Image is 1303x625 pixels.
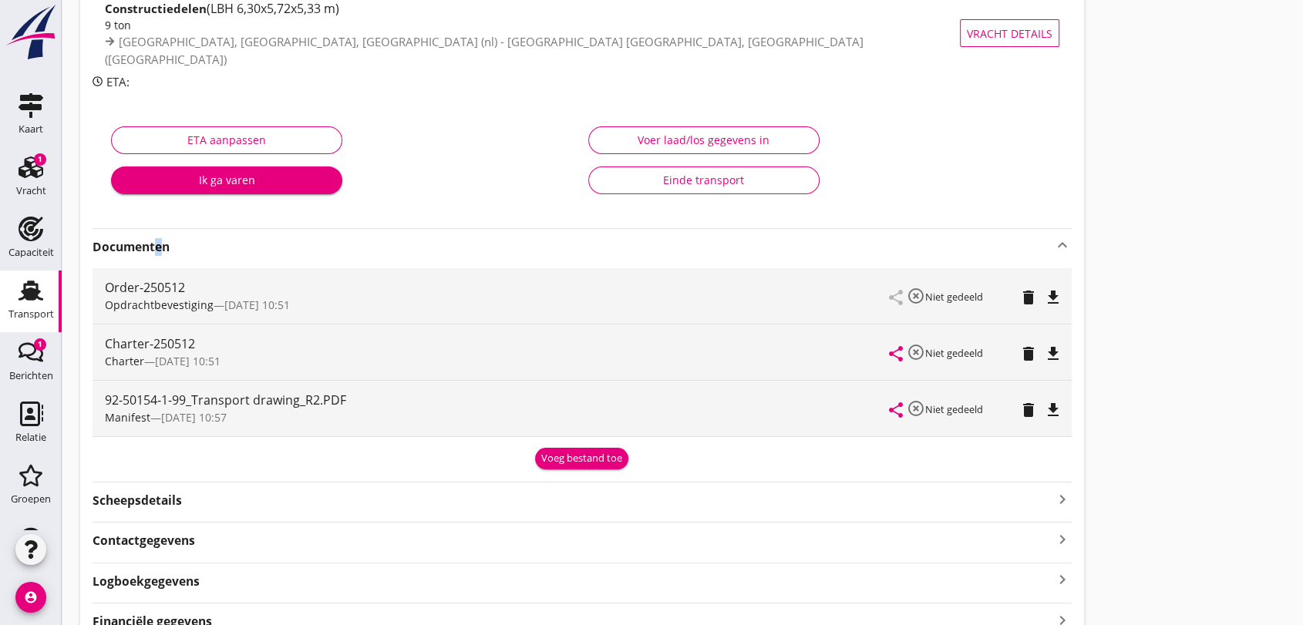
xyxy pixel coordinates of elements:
div: Charter-250512 [105,334,890,353]
div: Transport [8,309,54,319]
button: Einde transport [588,166,820,194]
strong: Contactgegevens [93,532,195,549]
div: 1 [34,338,46,351]
i: highlight_off [907,399,925,418]
button: ETA aanpassen [111,126,342,154]
i: keyboard_arrow_right [1053,489,1072,509]
strong: Scheepsdetails [93,492,182,509]
div: — [105,353,890,369]
i: file_download [1044,344,1062,363]
span: Charter [105,354,144,368]
div: Einde transport [601,172,806,188]
span: [DATE] 10:51 [224,297,290,312]
i: share [887,344,905,363]
div: Ik ga varen [123,172,330,188]
div: Groepen [11,494,51,504]
i: account_circle [15,582,46,613]
strong: Documenten [93,238,1053,256]
small: Niet gedeeld [925,402,983,416]
i: highlight_off [907,343,925,361]
div: 1 [34,153,46,166]
img: logo-small.a267ee39.svg [3,4,59,61]
i: file_download [1044,288,1062,307]
div: Kaart [19,124,43,134]
i: keyboard_arrow_right [1053,529,1072,549]
span: [DATE] 10:51 [155,354,221,368]
button: Voeg bestand toe [535,448,628,469]
i: delete [1019,401,1038,419]
span: Vracht details [967,25,1052,42]
div: — [105,409,890,425]
button: Vracht details [960,19,1059,47]
i: share [887,401,905,419]
button: Voer laad/los gegevens in [588,126,820,154]
div: Voeg bestand toe [541,451,622,466]
div: Vracht [16,186,46,196]
div: Voer laad/los gegevens in [601,132,806,148]
i: delete [1019,288,1038,307]
button: Ik ga varen [111,166,342,194]
small: Niet gedeeld [925,346,983,360]
div: Berichten [9,371,53,381]
span: [GEOGRAPHIC_DATA], [GEOGRAPHIC_DATA], [GEOGRAPHIC_DATA] (nl) - [GEOGRAPHIC_DATA] [GEOGRAPHIC_DATA... [105,34,864,67]
i: delete [1019,344,1038,363]
span: Manifest [105,410,150,425]
span: ETA: [106,74,130,89]
i: keyboard_arrow_up [1053,236,1072,254]
div: Capaciteit [8,247,54,257]
div: 92-50154-1-99_Transport drawing_R2.PDF [105,391,890,409]
div: Relatie [15,432,46,442]
i: keyboard_arrow_right [1053,570,1072,590]
span: [DATE] 10:57 [161,410,227,425]
i: highlight_off [907,287,925,305]
div: Order-250512 [105,278,890,297]
i: file_download [1044,401,1062,419]
div: — [105,297,890,313]
small: Niet gedeeld [925,290,983,304]
strong: Constructiedelen [105,1,207,16]
strong: Logboekgegevens [93,573,200,590]
div: ETA aanpassen [124,132,329,148]
span: Opdrachtbevestiging [105,297,214,312]
div: 9 ton [105,17,962,33]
